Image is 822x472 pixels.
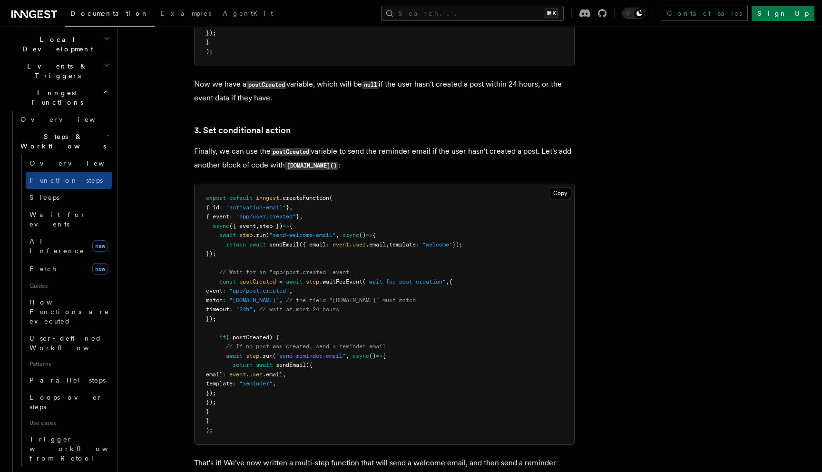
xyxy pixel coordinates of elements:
[219,232,236,238] span: await
[29,237,85,255] span: AI Inference
[223,297,226,304] span: :
[219,278,236,285] span: const
[8,61,104,80] span: Events & Triggers
[29,194,59,201] span: Sleeps
[249,241,266,248] span: await
[194,124,291,137] a: 3. Set conditional action
[382,353,386,359] span: {
[246,371,249,378] span: .
[226,343,386,350] span: // If no post was created, send a reminder email
[346,353,349,359] span: ,
[416,241,419,248] span: :
[286,204,289,211] span: }
[289,204,293,211] span: ,
[236,306,253,313] span: "24h"
[752,6,814,21] a: Sign Up
[279,195,329,201] span: .createFunction
[366,232,372,238] span: =>
[381,6,564,21] button: Search...⌘K
[20,116,118,123] span: Overview
[206,427,213,433] span: );
[253,306,256,313] span: ,
[219,269,349,275] span: // Wait for an "app/post.created" event
[26,330,112,356] a: User-defined Workflows
[276,362,306,368] span: sendEmail
[223,371,226,378] span: :
[226,334,229,341] span: (
[206,39,209,45] span: }
[233,362,253,368] span: return
[306,362,313,368] span: ({
[269,241,299,248] span: sendEmail
[239,278,276,285] span: postCreated
[26,155,112,172] a: Overview
[229,334,233,341] span: !
[545,9,558,18] kbd: ⌘K
[372,232,376,238] span: {
[17,155,112,467] div: Steps & Workflows
[283,371,286,378] span: ,
[206,408,209,415] span: }
[256,223,259,229] span: ,
[283,223,289,229] span: =>
[206,250,216,257] span: });
[289,223,293,229] span: {
[362,278,366,285] span: (
[286,297,416,304] span: // the field "[DOMAIN_NAME]" must match
[26,389,112,415] a: Loops over steps
[219,204,223,211] span: :
[70,10,149,17] span: Documentation
[359,232,366,238] span: ()
[246,81,286,89] code: postCreated
[8,31,112,58] button: Local Development
[256,195,279,201] span: inngest
[26,172,112,189] a: Function steps
[29,211,86,228] span: Wait for events
[661,6,748,21] a: Contact sales
[342,232,359,238] span: async
[17,128,112,155] button: Steps & Workflows
[273,353,276,359] span: (
[29,435,134,462] span: Trigger workflows from Retool
[296,213,299,220] span: }
[26,189,112,206] a: Sleeps
[336,232,339,238] span: ,
[206,417,209,424] span: }
[206,195,226,201] span: export
[266,232,269,238] span: (
[256,362,273,368] span: await
[226,241,246,248] span: return
[289,287,293,294] span: ,
[276,353,346,359] span: "send-reminder-email"
[362,81,379,89] code: null
[92,240,108,252] span: new
[26,356,112,372] span: Patterns
[236,213,296,220] span: "app/user.created"
[253,232,266,238] span: .run
[155,3,217,26] a: Examples
[92,263,108,275] span: new
[26,278,112,294] span: Guides
[223,10,273,17] span: AgentKit
[194,78,575,105] p: Now we have a variable, which will be if the user hasn't created a post within 24 hours, or the e...
[194,145,575,172] p: Finally, we can use the variable to send the reminder email if the user hasn't created a post. Le...
[229,213,233,220] span: :
[349,241,352,248] span: .
[239,380,273,387] span: "reminder"
[206,287,223,294] span: event
[333,241,349,248] span: event
[206,213,229,220] span: { event
[229,287,289,294] span: "app/post.created"
[8,58,112,84] button: Events & Triggers
[217,3,279,26] a: AgentKit
[271,148,311,156] code: postCreated
[229,223,256,229] span: ({ event
[329,195,333,201] span: (
[26,206,112,233] a: Wait for events
[8,84,112,111] button: Inngest Functions
[26,372,112,389] a: Parallel steps
[366,278,446,285] span: "wait-for-post-creation"
[229,195,253,201] span: default
[26,294,112,330] a: How Functions are executed
[352,353,369,359] span: async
